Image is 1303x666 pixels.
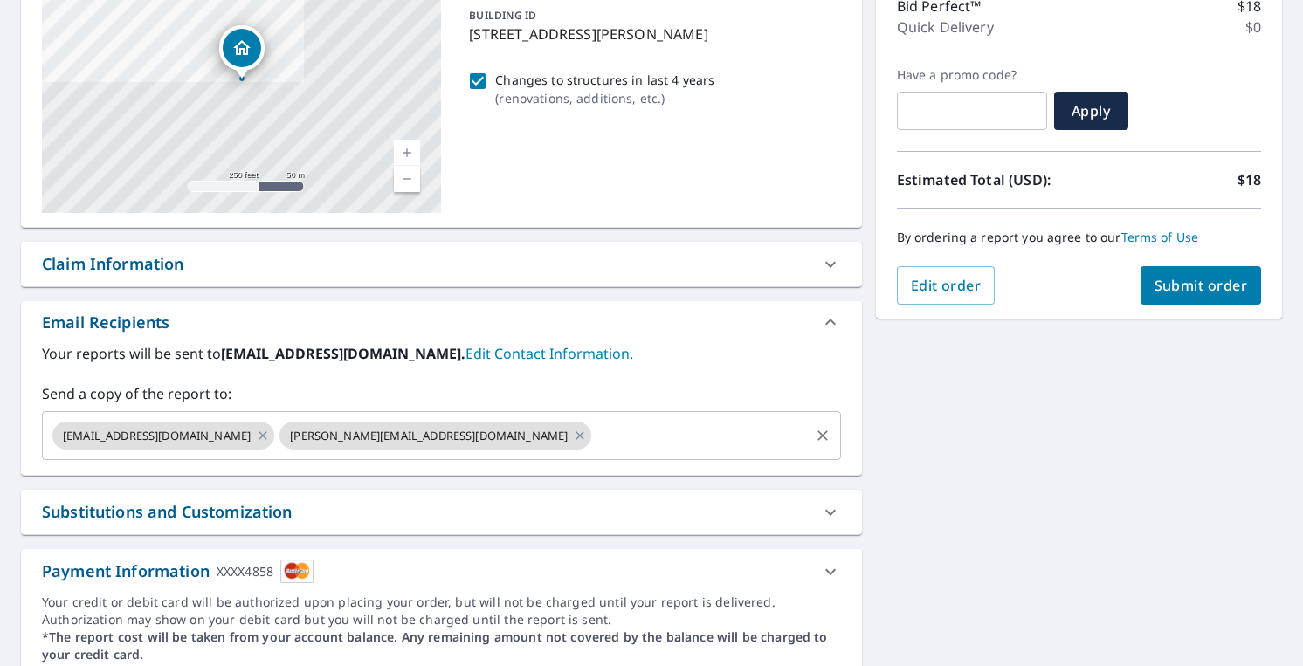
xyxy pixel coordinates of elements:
[1068,101,1114,120] span: Apply
[1141,266,1262,305] button: Submit order
[465,344,633,363] a: EditContactInfo
[897,169,1079,190] p: Estimated Total (USD):
[42,343,841,364] label: Your reports will be sent to
[495,71,714,89] p: Changes to structures in last 4 years
[221,344,465,363] b: [EMAIL_ADDRESS][DOMAIN_NAME].
[1245,17,1261,38] p: $0
[52,422,274,450] div: [EMAIL_ADDRESS][DOMAIN_NAME]
[897,230,1261,245] p: By ordering a report you agree to our
[42,252,184,276] div: Claim Information
[280,560,314,583] img: cardImage
[469,8,536,23] p: BUILDING ID
[219,25,265,79] div: Dropped pin, building 1, Residential property, 301 Michael Dr Nashville, TN 37214
[21,242,862,286] div: Claim Information
[42,311,169,334] div: Email Recipients
[21,301,862,343] div: Email Recipients
[42,500,293,524] div: Substitutions and Customization
[897,17,994,38] p: Quick Delivery
[1054,92,1128,130] button: Apply
[279,428,578,444] span: [PERSON_NAME][EMAIL_ADDRESS][DOMAIN_NAME]
[897,266,996,305] button: Edit order
[42,628,841,663] div: *The report cost will be taken from your account balance. Any remaining amount not covered by the...
[810,423,835,448] button: Clear
[279,422,591,450] div: [PERSON_NAME][EMAIL_ADDRESS][DOMAIN_NAME]
[42,594,841,628] div: Your credit or debit card will be authorized upon placing your order, but will not be charged unt...
[1155,276,1248,295] span: Submit order
[217,560,273,583] div: XXXX4858
[394,166,420,192] a: Current Level 17, Zoom Out
[495,89,714,107] p: ( renovations, additions, etc. )
[911,276,982,295] span: Edit order
[1238,169,1261,190] p: $18
[21,490,862,534] div: Substitutions and Customization
[897,67,1047,83] label: Have a promo code?
[42,383,841,404] label: Send a copy of the report to:
[21,549,862,594] div: Payment InformationXXXX4858cardImage
[52,428,261,444] span: [EMAIL_ADDRESS][DOMAIN_NAME]
[1121,229,1199,245] a: Terms of Use
[469,24,833,45] p: [STREET_ADDRESS][PERSON_NAME]
[394,140,420,166] a: Current Level 17, Zoom In
[42,560,314,583] div: Payment Information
